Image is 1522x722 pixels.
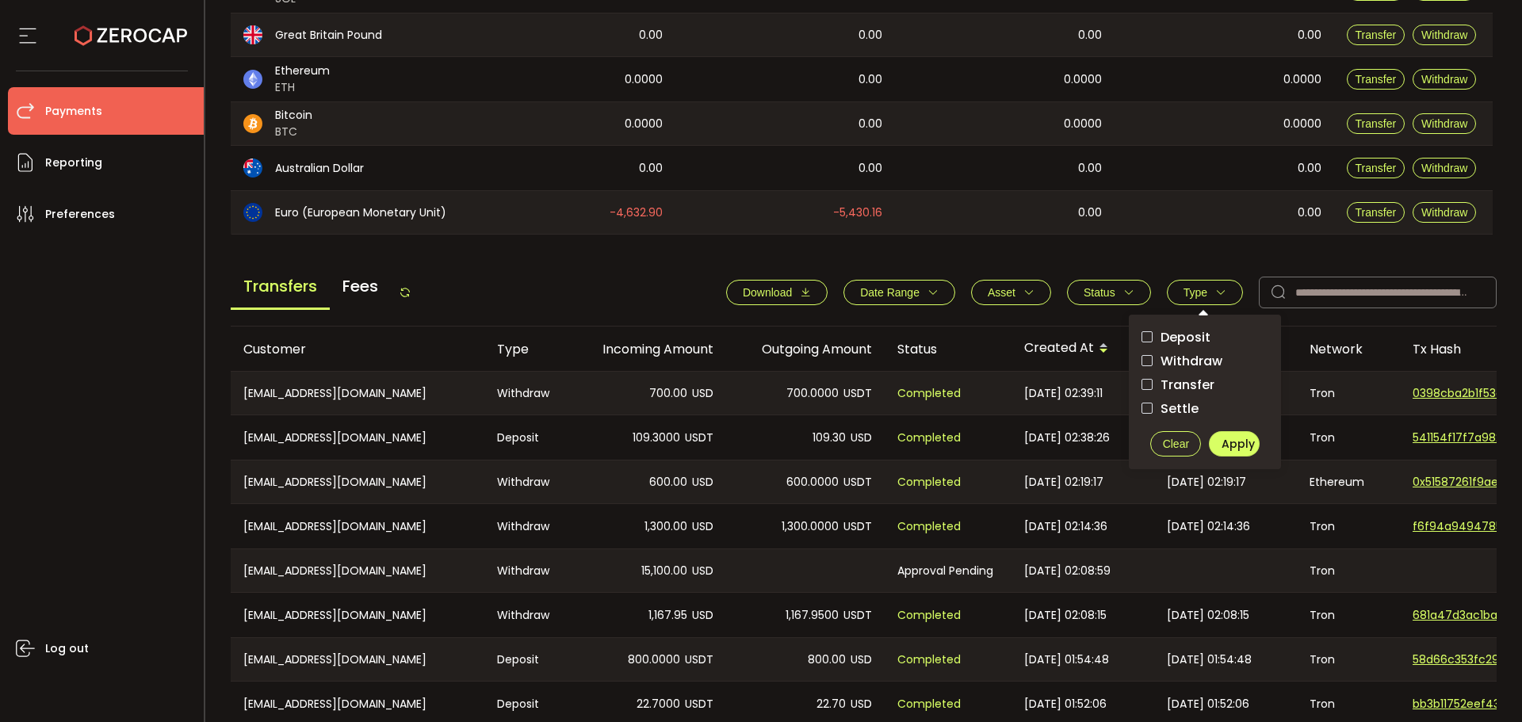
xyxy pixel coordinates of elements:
[45,637,89,660] span: Log out
[1356,206,1397,219] span: Transfer
[897,651,961,669] span: Completed
[625,115,663,133] span: 0.0000
[885,340,1011,358] div: Status
[1064,115,1102,133] span: 0.0000
[988,286,1015,299] span: Asset
[648,606,687,625] span: 1,167.95
[1347,202,1405,223] button: Transfer
[1347,69,1405,90] button: Transfer
[859,71,882,89] span: 0.00
[786,384,839,403] span: 700.0000
[1347,25,1405,45] button: Transfer
[1443,646,1522,722] div: Chat Widget
[484,638,568,681] div: Deposit
[231,340,484,358] div: Customer
[1298,159,1321,178] span: 0.00
[1421,29,1467,41] span: Withdraw
[786,606,839,625] span: 1,167.9500
[231,265,330,310] span: Transfers
[897,384,961,403] span: Completed
[726,340,885,358] div: Outgoing Amount
[644,518,687,536] span: 1,300.00
[1283,71,1321,89] span: 0.0000
[1167,651,1252,669] span: [DATE] 01:54:48
[1297,504,1400,548] div: Tron
[897,606,961,625] span: Completed
[275,160,364,177] span: Australian Dollar
[45,151,102,174] span: Reporting
[1078,26,1102,44] span: 0.00
[243,70,262,89] img: eth_portfolio.svg
[1167,695,1249,713] span: [DATE] 01:52:06
[1413,202,1476,223] button: Withdraw
[633,429,680,447] span: 109.3000
[484,372,568,414] div: Withdraw
[484,504,568,548] div: Withdraw
[568,340,726,358] div: Incoming Amount
[685,695,713,713] span: USDT
[692,606,713,625] span: USD
[639,159,663,178] span: 0.00
[649,473,687,491] span: 600.00
[231,504,484,548] div: [EMAIL_ADDRESS][DOMAIN_NAME]
[1297,638,1400,681] div: Tron
[1011,335,1154,362] div: Created At
[1297,415,1400,460] div: Tron
[1153,401,1199,416] span: Settle
[1153,353,1222,369] span: Withdraw
[692,562,713,580] span: USD
[330,265,391,308] span: Fees
[243,114,262,133] img: btc_portfolio.svg
[1356,117,1397,130] span: Transfer
[859,26,882,44] span: 0.00
[484,460,568,503] div: Withdraw
[1421,117,1467,130] span: Withdraw
[726,280,828,305] button: Download
[275,79,330,96] span: ETH
[1413,158,1476,178] button: Withdraw
[851,695,872,713] span: USD
[231,415,484,460] div: [EMAIL_ADDRESS][DOMAIN_NAME]
[649,384,687,403] span: 700.00
[685,651,713,669] span: USDT
[843,384,872,403] span: USDT
[641,562,687,580] span: 15,100.00
[45,203,115,226] span: Preferences
[692,384,713,403] span: USD
[1347,113,1405,134] button: Transfer
[786,473,839,491] span: 600.0000
[275,204,446,221] span: Euro (European Monetary Unit)
[484,340,568,358] div: Type
[1413,25,1476,45] button: Withdraw
[816,695,846,713] span: 22.70
[45,100,102,123] span: Payments
[1413,69,1476,90] button: Withdraw
[275,27,382,44] span: Great Britain Pound
[743,286,792,299] span: Download
[1064,71,1102,89] span: 0.0000
[833,204,882,222] span: -5,430.16
[1421,206,1467,219] span: Withdraw
[243,203,262,222] img: eur_portfolio.svg
[1153,330,1210,345] span: Deposit
[1283,115,1321,133] span: 0.0000
[859,115,882,133] span: 0.00
[860,286,920,299] span: Date Range
[1024,473,1103,491] span: [DATE] 02:19:17
[1163,437,1189,450] span: Clear
[1078,159,1102,178] span: 0.00
[897,518,961,536] span: Completed
[231,549,484,592] div: [EMAIL_ADDRESS][DOMAIN_NAME]
[843,518,872,536] span: USDT
[1153,377,1214,392] span: Transfer
[1347,158,1405,178] button: Transfer
[231,593,484,637] div: [EMAIL_ADDRESS][DOMAIN_NAME]
[1421,73,1467,86] span: Withdraw
[1297,372,1400,414] div: Tron
[851,429,872,447] span: USD
[843,606,872,625] span: USDT
[1024,695,1107,713] span: [DATE] 01:52:06
[1297,340,1400,358] div: Network
[1167,606,1249,625] span: [DATE] 02:08:15
[484,415,568,460] div: Deposit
